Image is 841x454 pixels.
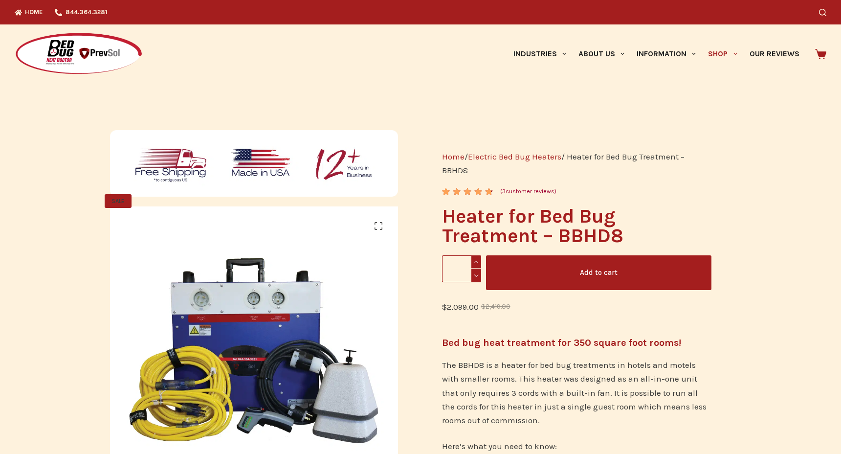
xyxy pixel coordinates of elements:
[486,255,711,290] button: Add to cart
[442,188,491,255] span: Rated out of 5 based on customer ratings
[442,302,479,312] bdi: 2,099.00
[398,345,686,355] a: Front of the BBHD8 Bed Bug Heater
[442,188,449,203] span: 3
[819,9,826,16] button: Search
[442,439,711,453] p: Here’s what you need to know:
[442,206,711,246] h1: Heater for Bed Bug Treatment – BBHD8
[468,152,561,161] a: Electric Bed Bug Heaters
[743,24,805,83] a: Our Reviews
[702,24,743,83] a: Shop
[502,188,506,195] span: 3
[631,24,702,83] a: Information
[572,24,630,83] a: About Us
[442,358,711,427] p: The BBHD8 is a heater for bed bug treatments in hotels and motels with smaller rooms. This heater...
[442,255,482,282] input: Product quantity
[15,32,143,76] img: Prevsol/Bed Bug Heat Doctor
[442,152,465,161] a: Home
[507,24,572,83] a: Industries
[481,303,486,310] span: $
[110,345,398,355] a: BBHD8 Heater for Bed Bug Treatment - full package
[500,187,556,197] a: (3customer reviews)
[481,303,510,310] bdi: 2,419.00
[507,24,805,83] nav: Primary
[105,194,132,208] span: SALE
[442,337,681,348] strong: Bed bug heat treatment for 350 square foot rooms!
[442,302,447,312] span: $
[442,188,494,195] div: Rated 4.67 out of 5
[369,216,388,236] a: View full-screen image gallery
[442,150,711,177] nav: Breadcrumb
